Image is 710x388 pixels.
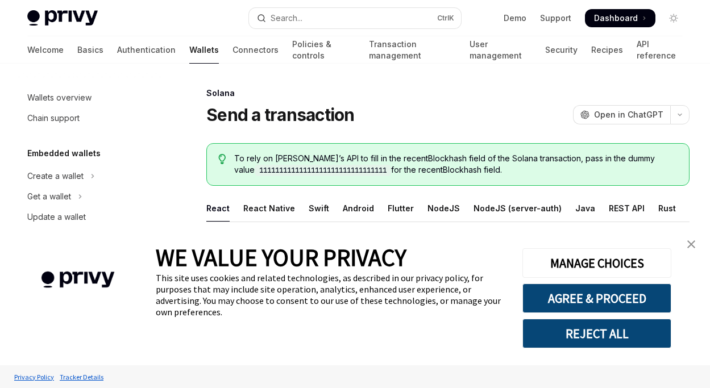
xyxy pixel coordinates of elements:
code: 11111111111111111111111111111111 [255,165,391,176]
span: Open in ChatGPT [594,109,663,120]
div: React Native [243,195,295,222]
div: NodeJS [427,195,460,222]
a: Support [540,12,571,24]
button: Open in ChatGPT [573,105,670,124]
a: Wallets overview [18,87,164,108]
button: AGREE & PROCEED [522,283,671,313]
div: Java [575,195,595,222]
div: This site uses cookies and related technologies, as described in our privacy policy, for purposes... [156,272,505,318]
svg: Tip [218,154,226,164]
button: Open search [249,8,462,28]
span: To rely on [PERSON_NAME]’s API to fill in the recentBlockhash field of the Solana transaction, pa... [234,153,678,176]
button: Toggle Get a wallet section [18,186,164,207]
button: MANAGE CHOICES [522,248,671,278]
a: close banner [680,233,703,256]
span: WE VALUE YOUR PRIVACY [156,243,406,272]
div: Rust [658,195,676,222]
div: Search... [271,11,302,25]
div: Wallets overview [27,91,92,105]
div: Chain support [27,111,80,125]
img: light logo [27,10,98,26]
div: Solana [206,87,690,99]
a: Update a wallet [18,207,164,227]
h1: Send a transaction [206,105,355,125]
span: Ctrl K [437,14,454,23]
div: REST API [609,195,645,222]
a: Recipes [591,36,623,64]
a: Welcome [27,36,64,64]
a: Basics [77,36,103,64]
button: Toggle dark mode [665,9,683,27]
img: close banner [687,240,695,248]
a: Security [545,36,578,64]
a: Wallets [189,36,219,64]
div: NodeJS (server-auth) [474,195,562,222]
a: API reference [637,36,683,64]
img: company logo [17,255,139,304]
a: Authentication [117,36,176,64]
button: Toggle Create a wallet section [18,166,164,186]
div: Flutter [388,195,414,222]
a: Tracker Details [57,367,106,387]
h5: Embedded wallets [27,147,101,160]
a: Transaction management [369,36,456,64]
a: User management [470,36,532,64]
div: React [206,195,230,222]
a: Privacy Policy [11,367,57,387]
button: REJECT ALL [522,319,671,348]
div: Swift [309,195,329,222]
div: Create a wallet [27,169,84,183]
span: Dashboard [594,12,638,24]
div: Update a wallet [27,210,86,224]
div: Android [343,195,374,222]
a: Demo [504,12,526,24]
a: Policies & controls [292,36,355,64]
a: Dashboard [585,9,655,27]
a: Chain support [18,108,164,128]
div: Get a wallet [27,190,71,203]
a: Connectors [232,36,279,64]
